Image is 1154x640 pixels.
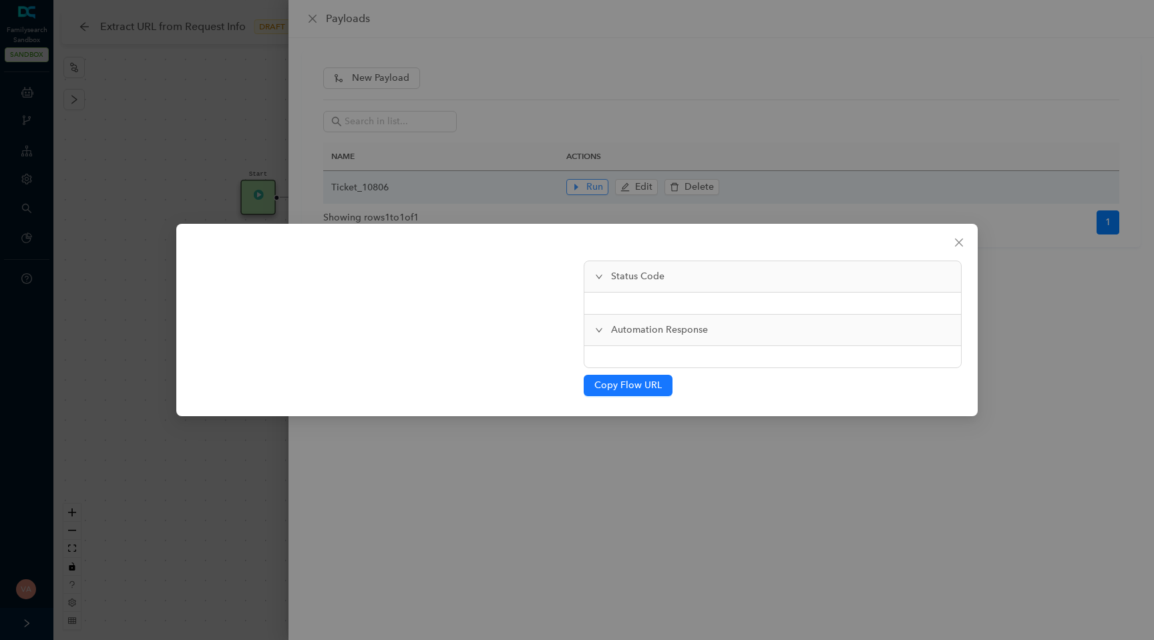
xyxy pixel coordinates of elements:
span: Automation Response [611,323,950,337]
span: expanded [595,273,603,281]
span: Copy Flow URL [594,378,662,393]
span: close [954,237,964,248]
div: Automation Response [584,315,961,345]
button: Close [948,232,970,253]
button: Copy Flow URL [584,375,672,396]
div: Status Code [584,261,961,292]
span: Status Code [611,269,950,284]
span: expanded [595,326,603,334]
